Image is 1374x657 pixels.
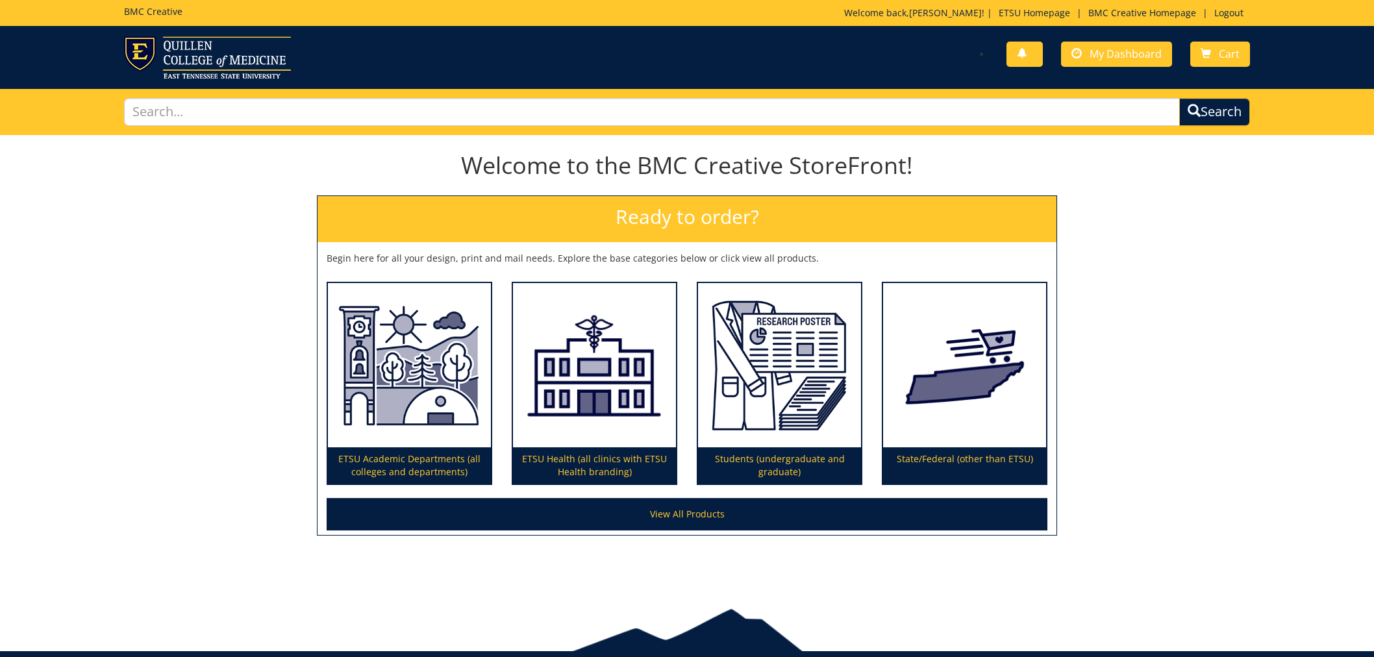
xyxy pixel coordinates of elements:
a: Cart [1190,42,1250,67]
h2: Ready to order? [318,196,1056,242]
h1: Welcome to the BMC Creative StoreFront! [317,153,1057,179]
a: State/Federal (other than ETSU) [883,283,1046,484]
p: ETSU Health (all clinics with ETSU Health branding) [513,447,676,484]
a: Students (undergraduate and graduate) [698,283,861,484]
a: View All Products [327,498,1047,530]
a: ETSU Homepage [992,6,1077,19]
img: State/Federal (other than ETSU) [883,283,1046,447]
input: Search... [124,98,1179,126]
a: My Dashboard [1061,42,1172,67]
img: ETSU logo [124,36,291,79]
img: ETSU Health (all clinics with ETSU Health branding) [513,283,676,447]
a: Logout [1208,6,1250,19]
h5: BMC Creative [124,6,182,16]
img: Students (undergraduate and graduate) [698,283,861,447]
span: My Dashboard [1090,47,1162,61]
p: ETSU Academic Departments (all colleges and departments) [328,447,491,484]
button: Search [1179,98,1250,126]
img: ETSU Academic Departments (all colleges and departments) [328,283,491,447]
p: Begin here for all your design, print and mail needs. Explore the base categories below or click ... [327,252,1047,265]
a: BMC Creative Homepage [1082,6,1203,19]
p: Welcome back, ! | | | [844,6,1250,19]
p: Students (undergraduate and graduate) [698,447,861,484]
span: Cart [1219,47,1240,61]
a: ETSU Academic Departments (all colleges and departments) [328,283,491,484]
a: ETSU Health (all clinics with ETSU Health branding) [513,283,676,484]
a: [PERSON_NAME] [909,6,982,19]
p: State/Federal (other than ETSU) [883,447,1046,484]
